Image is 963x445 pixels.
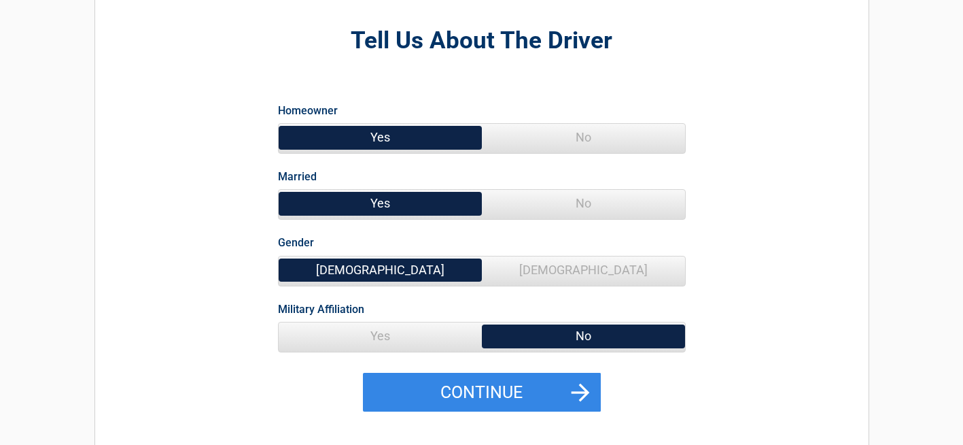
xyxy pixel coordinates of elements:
span: No [482,124,685,151]
button: Continue [363,373,601,412]
label: Gender [278,233,314,252]
span: No [482,190,685,217]
label: Married [278,167,317,186]
span: [DEMOGRAPHIC_DATA] [482,257,685,284]
span: [DEMOGRAPHIC_DATA] [279,257,482,284]
label: Homeowner [278,101,338,120]
span: No [482,323,685,350]
span: Yes [279,190,482,217]
span: Yes [279,124,482,151]
label: Military Affiliation [278,300,364,318]
h2: Tell Us About The Driver [170,25,794,57]
span: Yes [279,323,482,350]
